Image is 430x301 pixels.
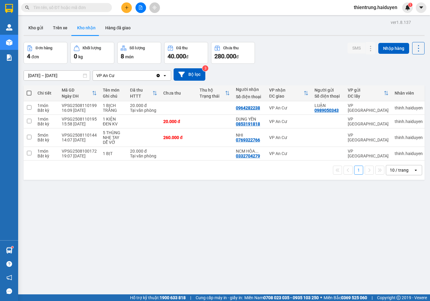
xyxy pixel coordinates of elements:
button: caret-down [416,2,426,13]
div: VP An Cư [269,105,308,110]
div: Đã thu [176,46,187,50]
div: NCM HÒA KHÁNH [236,149,263,154]
img: warehouse-icon [6,39,12,46]
div: Nhân viên [395,91,423,95]
div: VP An Cư [269,119,308,124]
img: icon-new-feature [405,5,410,10]
th: Toggle SortBy [197,85,233,101]
div: 0853191818 [236,121,260,126]
div: VPSG2508110199 [62,103,97,108]
div: Đơn hàng [36,46,52,50]
div: 1 KIỆN ĐEN KV [103,117,124,126]
img: solution-icon [6,54,12,61]
div: NHẸ TAY DỄ VỠ [103,135,124,145]
div: ver 1.8.137 [391,19,411,26]
div: VPSG2508110144 [62,133,97,138]
div: Thu hộ [200,88,225,92]
input: Tìm tên, số ĐT hoặc mã đơn [33,4,105,11]
div: VPSG2508110195 [62,117,97,121]
div: 0964282238 [236,105,260,110]
span: đơn [31,54,39,59]
sup: 1 [408,3,412,7]
sup: 3 [202,65,208,71]
div: thinh.haiduyen [395,119,423,124]
div: VP An Cư [96,73,114,79]
span: Miền Nam [244,294,319,301]
svg: Clear value [156,73,161,78]
strong: 0708 023 035 - 0935 103 250 [263,295,319,300]
svg: open [413,168,418,173]
div: thinh.haiduyen [395,105,423,110]
div: 10 / trang [390,167,409,173]
span: đ [186,54,188,59]
div: Chưa thu [223,46,239,50]
span: | [190,294,191,301]
img: warehouse-icon [6,247,12,254]
div: VPSG2508100172 [62,149,97,154]
span: | [372,294,373,301]
div: 14:07 [DATE] [62,138,97,142]
div: Số điện thoại [236,94,263,99]
button: Kho gửi [24,21,48,35]
span: 40.000 [168,53,186,60]
span: 8 [121,53,124,60]
button: Đơn hàng4đơn [24,42,67,64]
div: 5 món [37,133,56,138]
button: plus [121,2,132,13]
div: 0989050343 [314,108,339,113]
div: 1 món [37,103,56,108]
th: Toggle SortBy [266,85,311,101]
strong: 1900 633 818 [160,295,186,300]
span: notification [6,275,12,280]
span: Hỗ trợ kỹ thuật: [130,294,186,301]
div: Ngày ĐH [62,94,92,99]
div: VP nhận [269,88,304,92]
div: Tại văn phòng [130,108,157,113]
div: Ghi chú [103,94,124,99]
div: Người nhận [236,87,263,92]
div: 0332704279 [236,154,260,158]
div: NHI [236,133,263,138]
span: đ [236,54,239,59]
div: Đã thu [130,88,152,92]
button: Nhập hàng [378,43,409,54]
th: Toggle SortBy [345,85,392,101]
div: 1 món [37,117,56,121]
button: Chưa thu280.000đ [211,42,255,64]
div: Bất kỳ [37,154,56,158]
div: VP [GEOGRAPHIC_DATA] [348,133,389,142]
span: ... [255,149,259,154]
span: 0 [74,53,77,60]
span: question-circle [6,261,12,267]
div: 20.000 đ [163,119,194,124]
div: Trạng thái [200,94,225,99]
th: Toggle SortBy [59,85,100,101]
div: VP [GEOGRAPHIC_DATA] [348,103,389,113]
div: Bất kỳ [37,138,56,142]
button: Đã thu40.000đ [164,42,208,64]
span: kg [78,54,83,59]
input: Select a date range. [24,71,90,80]
div: 20.000 đ [130,103,157,108]
span: Cung cấp máy in - giấy in: [196,294,243,301]
button: SMS [347,43,366,53]
th: Toggle SortBy [127,85,160,101]
div: VP [GEOGRAPHIC_DATA] [348,117,389,126]
span: thientrung.haiduyen [349,4,402,11]
button: Hàng đã giao [100,21,135,35]
div: Số lượng [129,46,145,50]
button: Bộ lọc [174,68,205,81]
div: 0769322766 [236,138,260,142]
div: 1 BỊCH TRẮNG [103,103,124,113]
span: caret-down [419,5,424,10]
div: 20.000 đ [130,149,157,154]
button: Trên xe [48,21,72,35]
div: LUẬN [314,103,342,108]
span: 4 [27,53,30,60]
div: ĐC lấy [348,94,384,99]
div: ĐC giao [269,94,304,99]
button: file-add [135,2,146,13]
button: Khối lượng0kg [70,42,114,64]
button: Kho nhận [72,21,100,35]
div: Mã GD [62,88,92,92]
